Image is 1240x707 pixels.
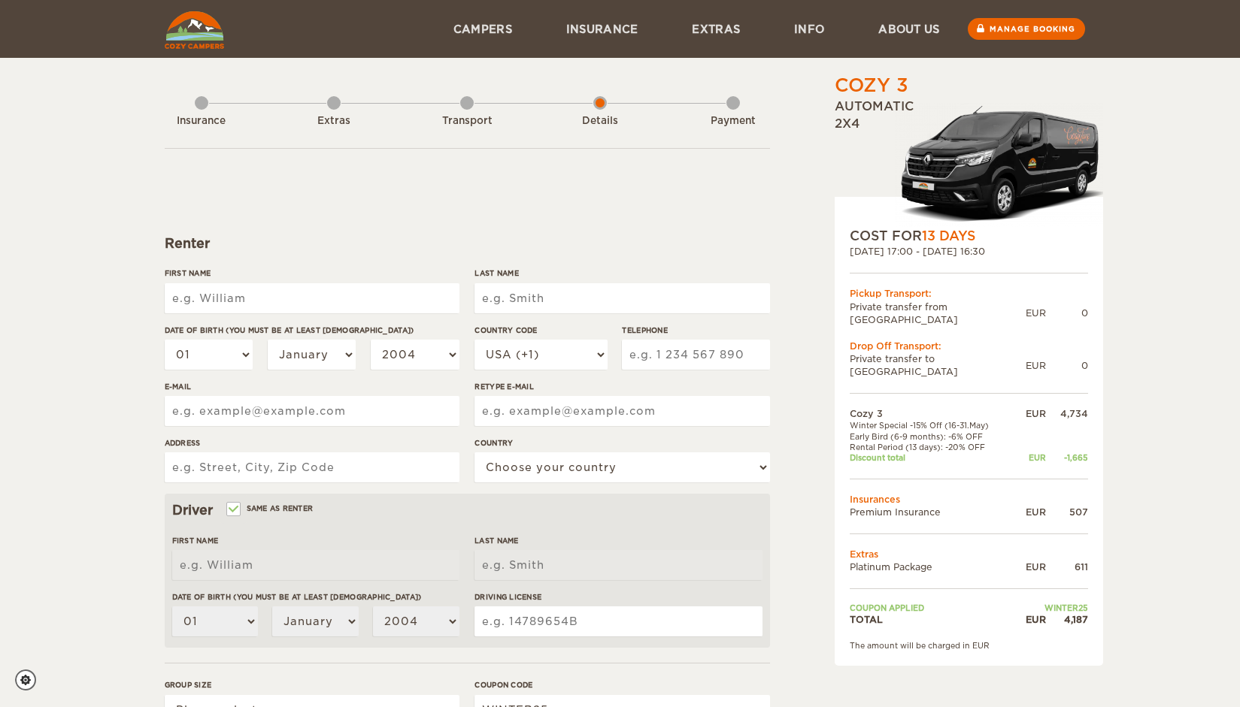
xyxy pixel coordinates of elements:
input: e.g. 14789654B [474,606,762,636]
input: Same as renter [228,506,238,515]
label: Driving License [474,591,762,603]
div: Driver [172,501,762,519]
td: Platinum Package [850,560,1014,573]
label: Coupon code [474,679,769,690]
td: Winter Special -15% Off (16-31.May) [850,420,1014,431]
label: Date of birth (You must be at least [DEMOGRAPHIC_DATA]) [172,591,459,603]
div: EUR [1026,359,1046,372]
div: Payment [692,114,775,128]
label: Last Name [474,267,769,279]
input: e.g. Smith [474,283,769,313]
a: Cookie settings [15,669,46,690]
label: Date of birth (You must be at least [DEMOGRAPHIC_DATA]) [165,325,459,336]
div: Extras [293,114,375,128]
div: EUR [1014,506,1045,518]
img: Langur-m-c-logo-2.png [895,103,1103,227]
div: -1,665 [1046,452,1088,463]
td: Insurances [850,493,1088,506]
div: 611 [1046,560,1088,573]
label: First Name [172,535,459,546]
div: 4,187 [1046,613,1088,626]
div: Transport [426,114,508,128]
td: Discount total [850,452,1014,463]
input: e.g. William [172,550,459,580]
label: Same as renter [228,501,314,515]
label: Retype E-mail [474,381,769,392]
label: Group size [165,679,459,690]
td: WINTER25 [1014,603,1087,613]
span: 13 Days [922,228,975,243]
label: Address [165,437,459,449]
div: 0 [1046,359,1088,372]
label: First Name [165,267,459,279]
td: Premium Insurance [850,506,1014,518]
div: 0 [1046,307,1088,319]
div: Details [559,114,641,128]
div: Renter [165,234,770,252]
img: Cozy Campers [165,11,224,49]
div: EUR [1026,307,1046,319]
label: Last Name [474,535,762,546]
div: Pickup Transport: [850,287,1088,300]
input: e.g. 1 234 567 890 [622,340,769,370]
div: Insurance [160,114,243,128]
td: Private transfer from [GEOGRAPHIC_DATA] [850,301,1026,326]
div: Cozy 3 [835,73,908,98]
td: Rental Period (13 days): -20% OFF [850,442,1014,452]
td: Early Bird (6-9 months): -6% OFF [850,431,1014,442]
td: Cozy 3 [850,407,1014,420]
div: Drop Off Transport: [850,340,1088,352]
a: Manage booking [968,18,1085,40]
div: EUR [1014,452,1045,463]
td: Coupon applied [850,603,1014,613]
div: COST FOR [850,227,1088,245]
input: e.g. Smith [474,550,762,580]
div: EUR [1014,560,1045,573]
td: Private transfer to [GEOGRAPHIC_DATA] [850,352,1026,378]
input: e.g. William [165,283,459,313]
td: Extras [850,548,1088,560]
label: Telephone [622,325,769,336]
input: e.g. Street, City, Zip Code [165,452,459,482]
div: EUR [1014,613,1045,626]
div: EUR [1014,407,1045,420]
td: TOTAL [850,613,1014,626]
label: Country Code [474,325,607,336]
div: The amount will be charged in EUR [850,640,1088,651]
input: e.g. example@example.com [165,396,459,426]
div: 507 [1046,506,1088,518]
div: [DATE] 17:00 - [DATE] 16:30 [850,245,1088,258]
div: 4,734 [1046,407,1088,420]
input: e.g. example@example.com [474,396,769,426]
div: Automatic 2x4 [835,98,1103,227]
label: Country [474,437,769,449]
label: E-mail [165,381,459,392]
